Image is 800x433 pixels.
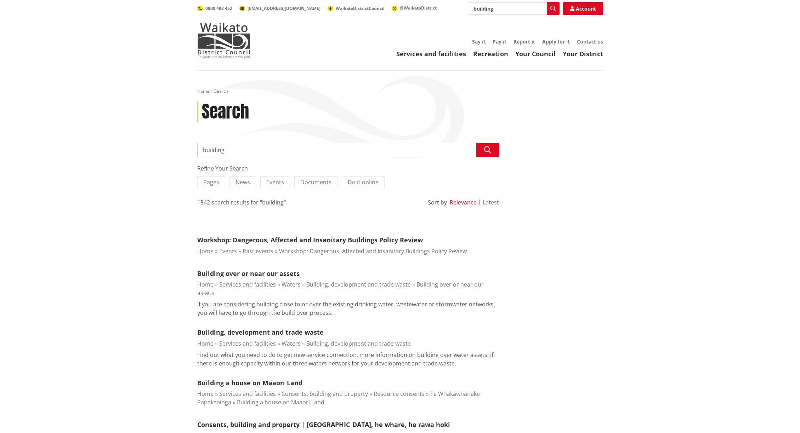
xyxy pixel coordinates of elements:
p: If you are considering building close to or over the existing drinking water, wastewater or storm... [197,300,499,317]
a: Your District [563,50,603,58]
input: Search input [197,143,499,157]
a: Report it [514,38,535,45]
a: Building over or near our assets [197,281,484,297]
a: Recreation [473,50,508,58]
h1: Search [202,102,249,122]
a: Home [197,88,209,94]
span: WaikatoDistrictCouncil [336,5,385,11]
a: Say it [472,38,486,45]
a: Building, development and trade waste [306,281,411,288]
nav: breadcrumb [197,88,603,94]
a: Waters [282,281,301,288]
span: Do it online [348,178,379,186]
a: Home [197,340,214,347]
a: Contact us [577,38,603,45]
input: Search input [469,2,560,15]
span: Events [266,178,284,186]
span: 0800 492 452 [205,5,232,11]
a: Services and facilities [396,50,466,58]
a: Building over or near our assets [197,269,300,278]
a: Home [197,247,214,255]
img: Waikato District Council - Te Kaunihera aa Takiwaa o Waikato [197,23,250,58]
a: Waters [282,340,301,347]
a: Building a house on Maaori Land [197,379,302,387]
span: [EMAIL_ADDRESS][DOMAIN_NAME] [248,5,320,11]
a: Services and facilities [219,281,276,288]
a: Pay it [493,38,506,45]
a: Events [219,247,237,255]
a: 0800 492 452 [197,5,232,11]
div: Refine Your Search [197,164,499,173]
a: Consents, building and property [282,390,368,398]
a: Consents, building and property | [GEOGRAPHIC_DATA], he whare, he rawa hoki [197,420,450,429]
a: Your Council [515,50,556,58]
span: Documents [300,178,331,186]
a: Account [563,2,603,15]
span: News [236,178,250,186]
a: Workshop: Dangerous, Affected and Insanitary Buildings Policy Review [279,247,467,255]
a: Past events [243,247,273,255]
div: 1842 search results for "building" [197,198,286,207]
a: Apply for it [542,38,570,45]
a: Building, development and trade waste [197,328,324,336]
button: Relevance [450,199,477,206]
a: Home [197,390,214,398]
span: @WaikatoDistrict [400,5,437,11]
a: WaikatoDistrictCouncil [328,5,385,11]
p: Find out what you need to do to get new service connection, more information on building over wat... [197,351,499,368]
a: Services and facilities [219,340,276,347]
a: Te Whakawhanake Papakaainga [197,390,480,406]
a: Services and facilities [219,390,276,398]
button: Latest [483,199,499,206]
a: [EMAIL_ADDRESS][DOMAIN_NAME] [239,5,320,11]
a: Home [197,281,214,288]
a: Building, development and trade waste [306,340,411,347]
a: Resource consents [374,390,425,398]
a: Building a house on Maaori Land [237,398,324,406]
span: Search [214,88,228,94]
span: Pages [203,178,219,186]
div: Sort by [428,198,447,207]
a: Workshop: Dangerous, Affected and Insanitary Buildings Policy Review [197,236,423,244]
a: @WaikatoDistrict [392,5,437,11]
